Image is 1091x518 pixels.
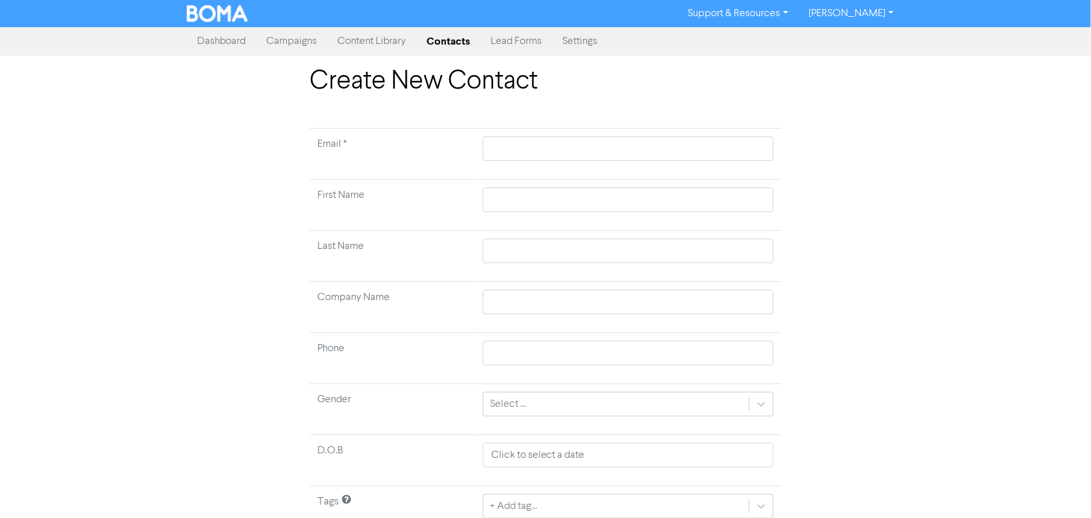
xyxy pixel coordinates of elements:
[327,28,416,54] a: Content Library
[187,28,256,54] a: Dashboard
[480,28,552,54] a: Lead Forms
[490,499,537,514] div: + Add tag...
[1026,456,1091,518] iframe: Chat Widget
[310,231,475,282] td: Last Name
[552,28,608,54] a: Settings
[310,180,475,231] td: First Name
[490,396,526,412] div: Select ...
[256,28,327,54] a: Campaigns
[310,384,475,435] td: Gender
[799,3,904,24] a: [PERSON_NAME]
[678,3,799,24] a: Support & Resources
[310,66,781,97] h1: Create New Contact
[310,333,475,384] td: Phone
[416,28,480,54] a: Contacts
[310,282,475,333] td: Company Name
[187,5,248,22] img: BOMA Logo
[310,435,475,486] td: D.O.B
[483,443,774,468] input: Click to select a date
[310,129,475,180] td: Required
